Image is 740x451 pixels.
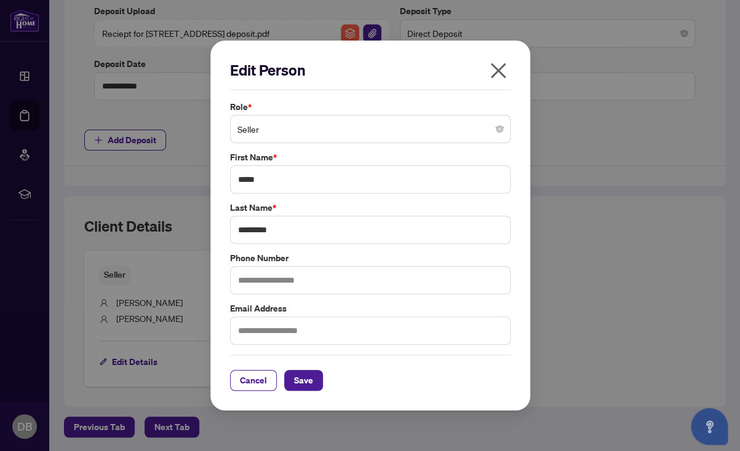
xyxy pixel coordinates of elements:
span: Cancel [240,371,267,390]
span: close [488,61,508,80]
label: Phone Number [230,251,511,265]
span: close-circle [496,125,503,133]
label: First Name [230,151,511,164]
button: Cancel [230,370,277,391]
span: Save [294,371,313,390]
button: Save [284,370,323,391]
label: Role [230,100,511,114]
label: Email Address [230,302,511,315]
label: Last Name [230,201,511,214]
button: Open asap [691,408,728,445]
h2: Edit Person [230,60,511,80]
span: Seller [237,117,503,141]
